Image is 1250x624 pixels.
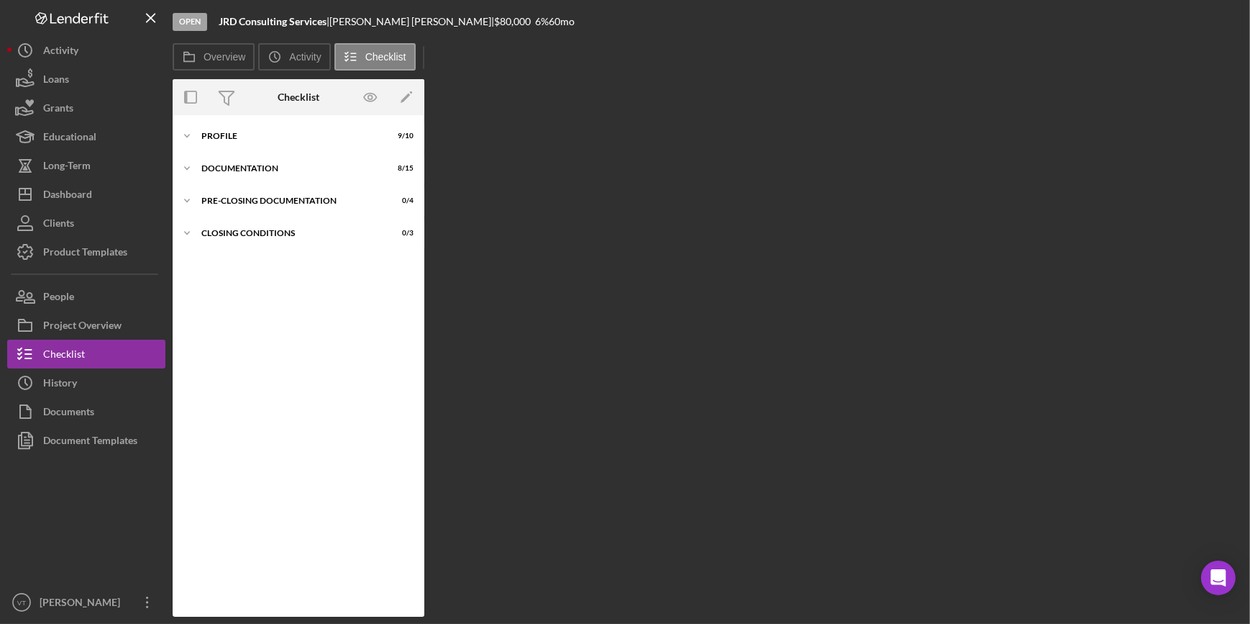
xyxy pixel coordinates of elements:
[43,122,96,155] div: Educational
[289,51,321,63] label: Activity
[535,16,549,27] div: 6 %
[549,16,575,27] div: 60 mo
[219,16,329,27] div: |
[7,209,165,238] button: Clients
[388,196,414,205] div: 0 / 4
[43,368,77,401] div: History
[7,397,165,426] button: Documents
[201,196,378,205] div: Pre-Closing Documentation
[43,340,85,372] div: Checklist
[7,311,165,340] button: Project Overview
[7,94,165,122] button: Grants
[43,36,78,68] div: Activity
[43,94,73,126] div: Grants
[36,588,129,620] div: [PERSON_NAME]
[43,238,127,270] div: Product Templates
[43,282,74,315] div: People
[7,122,165,151] button: Educational
[201,164,378,173] div: Documentation
[43,311,122,343] div: Project Overview
[388,164,414,173] div: 8 / 15
[43,65,69,97] div: Loans
[258,43,330,71] button: Activity
[43,209,74,241] div: Clients
[388,132,414,140] div: 9 / 10
[7,368,165,397] button: History
[7,180,165,209] button: Dashboard
[7,36,165,65] button: Activity
[7,588,165,617] button: VT[PERSON_NAME]
[43,151,91,184] div: Long-Term
[334,43,416,71] button: Checklist
[17,599,26,607] text: VT
[278,91,319,103] div: Checklist
[219,15,327,27] b: JRD Consulting Services
[388,229,414,238] div: 0 / 3
[173,13,207,31] div: Open
[43,397,94,430] div: Documents
[1201,561,1236,595] div: Open Intercom Messenger
[43,180,92,212] div: Dashboard
[329,16,494,27] div: [PERSON_NAME] [PERSON_NAME] |
[43,426,137,458] div: Document Templates
[201,229,378,238] div: Closing Conditions
[7,65,165,94] button: Loans
[7,151,165,180] button: Long-Term
[365,51,406,63] label: Checklist
[173,43,255,71] button: Overview
[7,426,165,455] button: Document Templates
[204,51,245,63] label: Overview
[7,340,165,368] button: Checklist
[7,238,165,266] button: Product Templates
[494,15,531,27] span: $80,000
[7,282,165,311] button: People
[201,132,378,140] div: Profile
